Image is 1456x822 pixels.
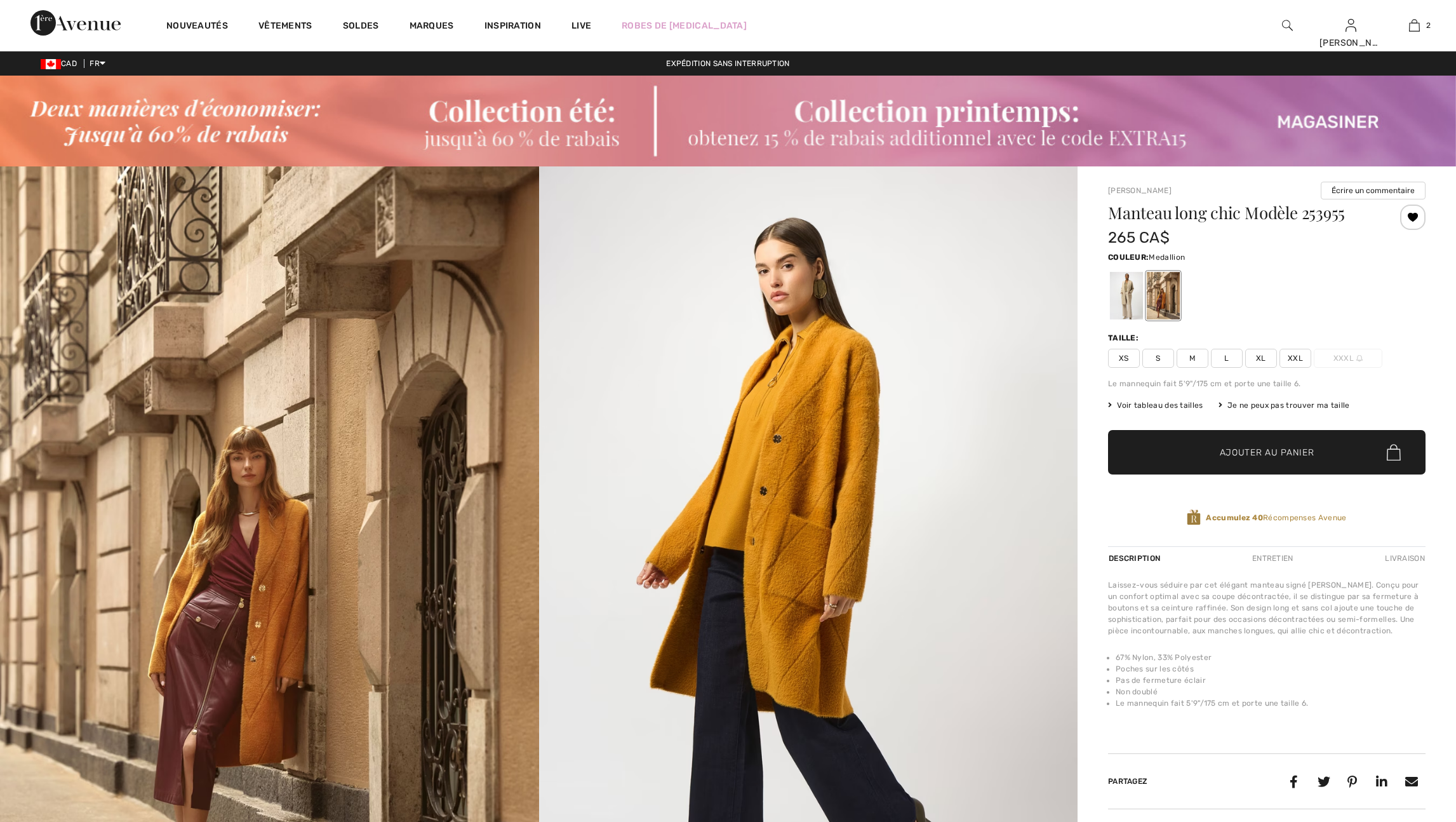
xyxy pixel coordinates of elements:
[1382,547,1426,570] div: Livraison
[1321,182,1426,199] button: Écrire un commentaire
[1108,229,1170,246] span: 265 CA$
[1211,349,1243,368] span: L
[1142,349,1174,368] span: S
[1282,18,1293,33] img: recherche
[1108,186,1172,195] a: [PERSON_NAME]
[622,19,747,32] a: Robes de [MEDICAL_DATA]
[1356,355,1363,361] img: ring-m.svg
[1110,272,1143,320] div: Almond
[1108,579,1426,637] div: Laissez-vous séduire par cet élégant manteau signé [PERSON_NAME]. Conçu pour un confort optimal a...
[1116,675,1426,686] li: Pas de fermeture éclair
[1108,332,1141,344] div: Taille:
[258,20,312,34] a: Vêtements
[1206,512,1346,523] span: Récompenses Avenue
[1108,547,1163,570] div: Description
[1108,430,1426,475] button: Ajouter au panier
[343,20,379,34] a: Soldes
[1409,18,1420,33] img: Mon panier
[1279,349,1311,368] span: XXL
[30,10,121,36] img: 1ère Avenue
[1116,663,1426,675] li: Poches sur les côtés
[1177,349,1208,368] span: M
[1108,400,1203,411] span: Voir tableau des tailles
[1346,19,1356,31] a: Se connecter
[1220,446,1314,459] span: Ajouter au panier
[1108,253,1149,262] span: Couleur:
[166,20,228,34] a: Nouveautés
[1116,652,1426,663] li: 67% Nylon, 33% Polyester
[1116,686,1426,697] li: Non doublé
[1108,349,1140,368] span: XS
[1245,349,1277,368] span: XL
[1319,36,1382,50] div: [PERSON_NAME]
[1187,509,1201,526] img: Récompenses Avenue
[1108,378,1426,389] div: Le mannequin fait 5'9"/175 cm et porte une taille 6.
[1116,697,1426,709] li: Le mannequin fait 5'9"/175 cm et porte une taille 6.
[1314,349,1382,368] span: XXXL
[1108,777,1147,786] span: Partagez
[41,59,61,69] img: Canadian Dollar
[1426,20,1431,31] span: 2
[41,59,82,68] span: CAD
[1346,18,1356,33] img: Mes infos
[484,20,541,34] span: Inspiration
[1149,253,1185,262] span: Medallion
[1219,400,1350,411] div: Je ne peux pas trouver ma taille
[90,59,105,68] span: FR
[1241,547,1304,570] div: Entretien
[1147,272,1180,320] div: Medallion
[1387,445,1401,461] img: Bag.svg
[1383,18,1445,33] a: 2
[1206,513,1263,522] strong: Accumulez 40
[571,19,591,32] a: Live
[1108,205,1373,221] h1: Manteau long chic Modèle 253955
[410,20,454,34] a: Marques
